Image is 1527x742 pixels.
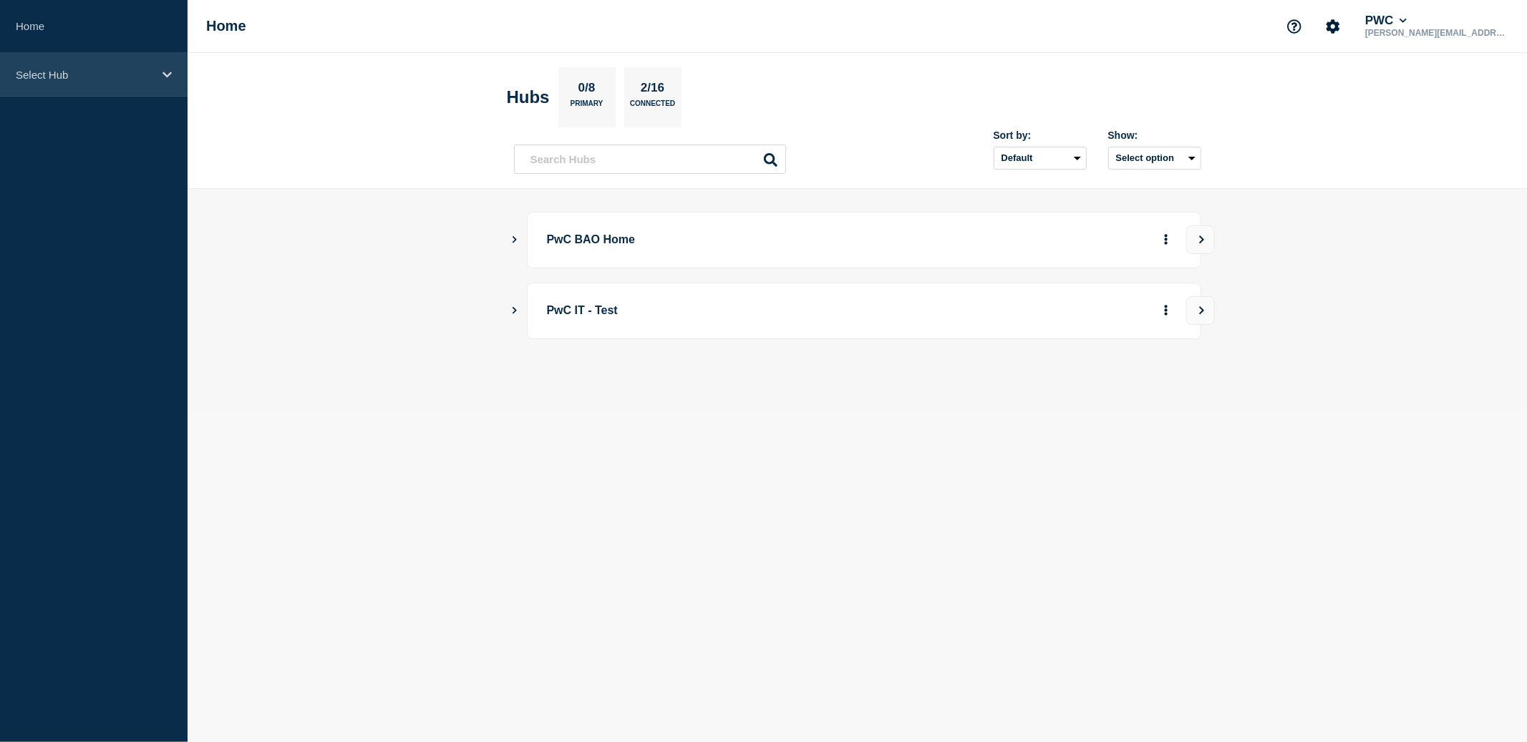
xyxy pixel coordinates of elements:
button: Account settings [1318,11,1348,42]
p: Connected [630,99,675,114]
p: PwC IT - Test [547,298,943,324]
p: 2/16 [635,81,669,99]
button: Show Connected Hubs [511,306,518,316]
div: Show: [1108,130,1201,141]
button: More actions [1157,298,1175,324]
button: Select option [1108,147,1201,170]
select: Sort by [994,147,1087,170]
p: Select Hub [16,69,153,81]
button: View [1186,296,1215,325]
button: Show Connected Hubs [511,235,518,245]
h2: Hubs [507,87,550,107]
h1: Home [206,18,246,34]
button: View [1186,225,1215,254]
button: Support [1279,11,1309,42]
button: PWC [1362,14,1410,28]
div: Sort by: [994,130,1087,141]
input: Search Hubs [514,145,786,174]
p: Primary [571,99,603,114]
p: 0/8 [573,81,601,99]
p: PwC BAO Home [547,227,943,253]
p: [PERSON_NAME][EMAIL_ADDRESS][PERSON_NAME][DOMAIN_NAME] [1362,28,1511,38]
button: More actions [1157,227,1175,253]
